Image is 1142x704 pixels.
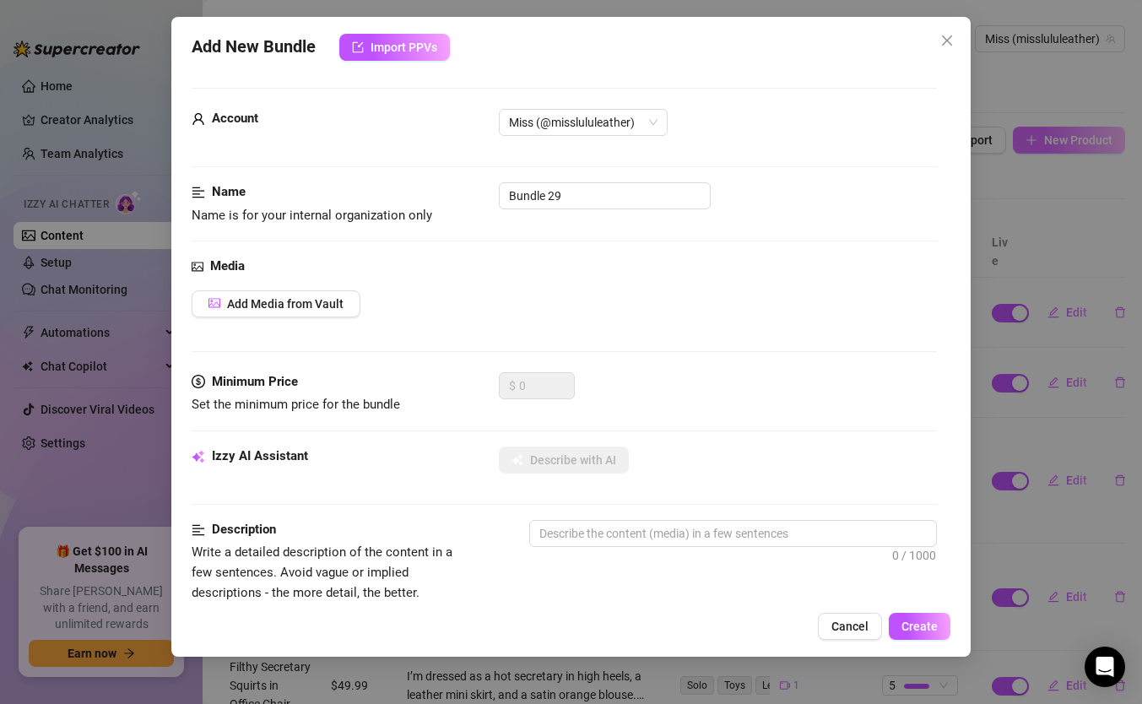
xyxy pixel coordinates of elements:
span: Close [934,34,961,47]
strong: Minimum Price [212,374,298,389]
span: user [192,109,205,129]
span: picture [192,257,203,277]
span: dollar [192,372,205,393]
div: Open Intercom Messenger [1085,647,1125,687]
span: Name is for your internal organization only [192,208,432,223]
button: Cancel [818,613,882,640]
span: Set the minimum price for the bundle [192,397,400,412]
span: Add Media from Vault [227,297,344,311]
span: Miss (@misslululeather) [509,110,658,135]
button: Add Media from Vault [192,290,360,317]
strong: Description [212,522,276,537]
button: Describe with AI [499,447,629,474]
span: Add New Bundle [192,34,316,61]
input: Enter a name [499,182,711,209]
button: Create [889,613,950,640]
strong: Account [212,111,258,126]
span: Create [901,620,938,633]
span: Cancel [831,620,869,633]
span: import [352,41,364,53]
strong: Media [210,258,245,273]
span: close [940,34,954,47]
button: Close [934,27,961,54]
span: align-left [192,520,205,540]
span: picture [208,297,220,309]
button: Import PPVs [339,34,450,61]
strong: Izzy AI Assistant [212,448,308,463]
span: Import PPVs [371,41,437,54]
strong: Name [212,184,246,199]
span: align-left [192,182,205,203]
span: Write a detailed description of the content in a few sentences. Avoid vague or implied descriptio... [192,544,452,639]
